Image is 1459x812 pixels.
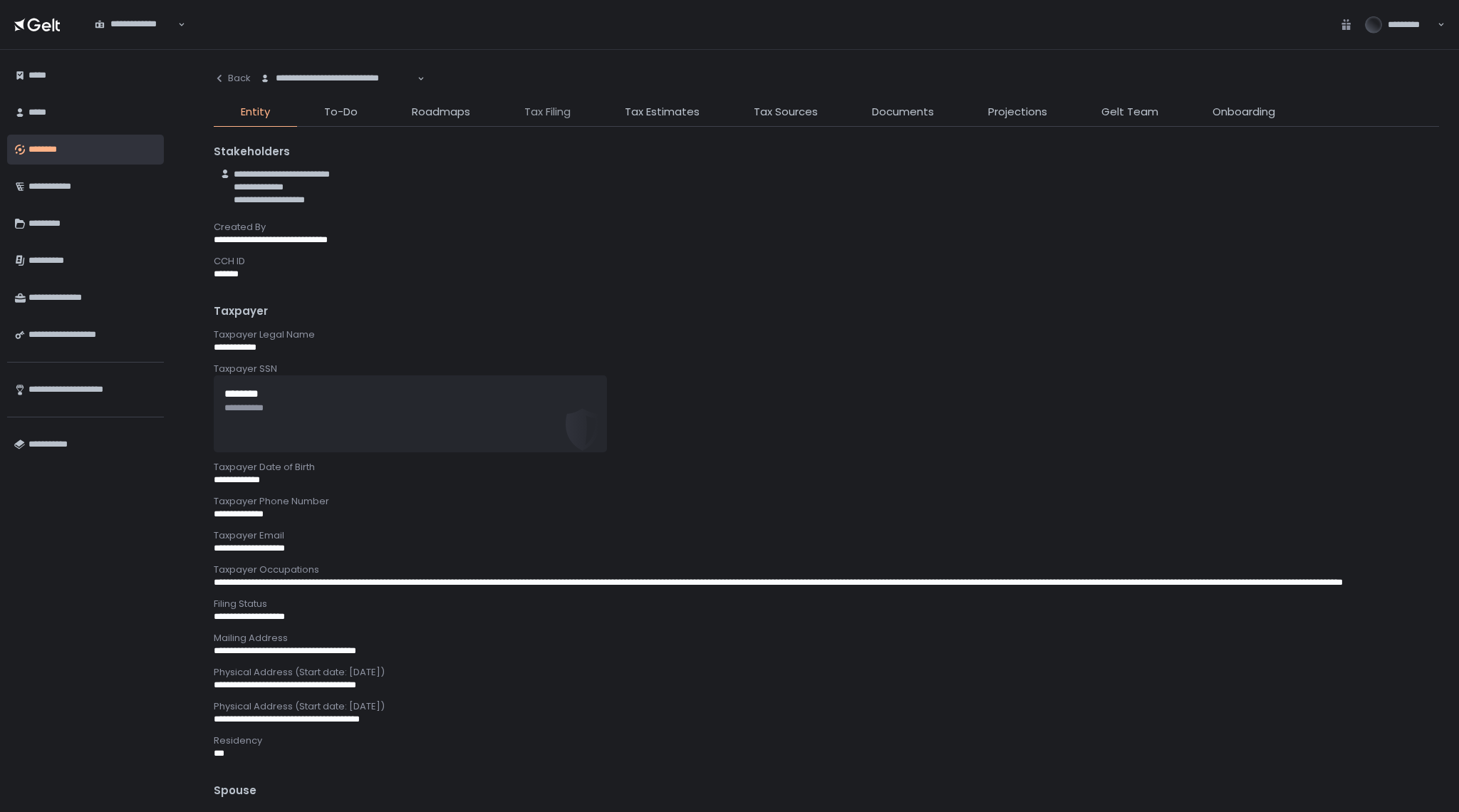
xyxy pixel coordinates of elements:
[214,529,1439,542] div: Taxpayer Email
[214,64,251,93] button: Back
[324,104,358,120] span: To-Do
[214,328,1439,341] div: Taxpayer Legal Name
[524,104,571,120] span: Tax Filing
[754,104,818,120] span: Tax Sources
[214,700,1439,713] div: Physical Address (Start date: [DATE])
[214,72,251,85] div: Back
[241,104,270,120] span: Entity
[214,783,1439,799] div: Spouse
[214,221,1439,234] div: Created By
[214,144,1439,160] div: Stakeholders
[214,363,1439,375] div: Taxpayer SSN
[1101,104,1158,120] span: Gelt Team
[625,104,700,120] span: Tax Estimates
[214,461,1439,474] div: Taxpayer Date of Birth
[988,104,1047,120] span: Projections
[214,495,1439,508] div: Taxpayer Phone Number
[1213,104,1275,120] span: Onboarding
[214,734,1439,747] div: Residency
[95,31,177,45] input: Search for option
[214,255,1439,268] div: CCH ID
[214,632,1439,645] div: Mailing Address
[412,104,470,120] span: Roadmaps
[214,598,1439,610] div: Filing Status
[214,666,1439,679] div: Physical Address (Start date: [DATE])
[872,104,934,120] span: Documents
[214,303,1439,320] div: Taxpayer
[214,563,1439,576] div: Taxpayer Occupations
[251,64,425,94] div: Search for option
[260,85,416,99] input: Search for option
[85,10,185,40] div: Search for option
